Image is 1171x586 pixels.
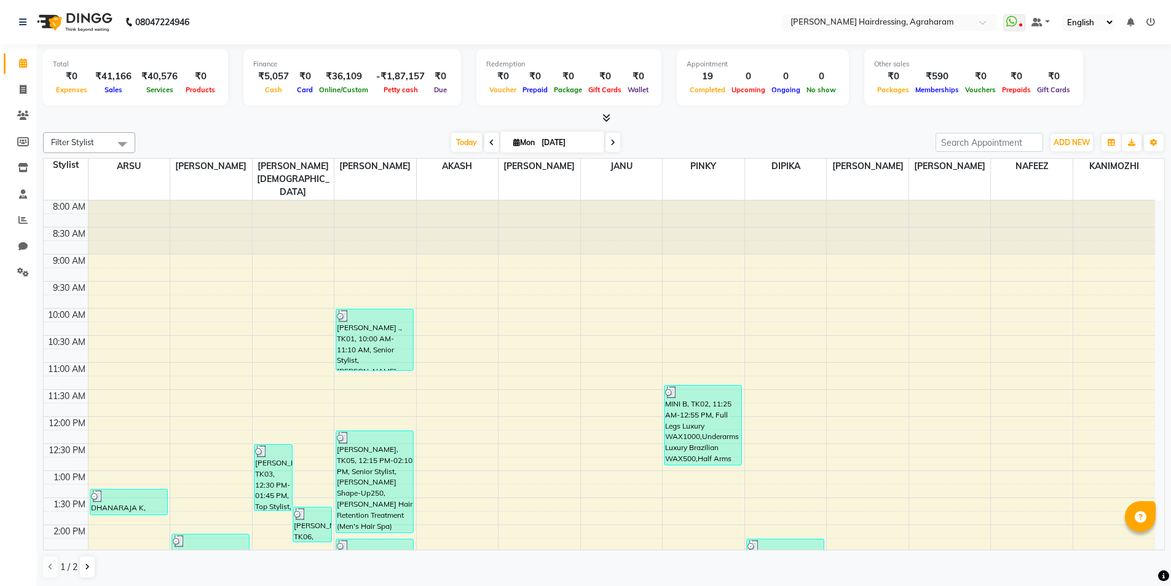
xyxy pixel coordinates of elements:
[53,69,90,84] div: ₹0
[999,85,1034,94] span: Prepaids
[183,85,218,94] span: Products
[962,69,999,84] div: ₹0
[1051,134,1093,151] button: ADD NEW
[46,417,88,430] div: 12:00 PM
[90,69,136,84] div: ₹41,166
[101,85,125,94] span: Sales
[912,85,962,94] span: Memberships
[687,59,839,69] div: Appointment
[316,69,371,84] div: ₹36,109
[625,69,652,84] div: ₹0
[486,69,519,84] div: ₹0
[585,69,625,84] div: ₹0
[136,69,183,84] div: ₹40,576
[874,69,912,84] div: ₹0
[663,159,744,174] span: PINKY
[336,431,413,533] div: [PERSON_NAME], TK05, 12:15 PM-02:10 PM, Senior Stylist,[PERSON_NAME] Shape-Up250,[PERSON_NAME] Ha...
[1119,537,1159,574] iframe: chat widget
[999,69,1034,84] div: ₹0
[51,525,88,538] div: 2:00 PM
[170,159,252,174] span: [PERSON_NAME]
[936,133,1043,152] input: Search Appointment
[46,444,88,457] div: 12:30 PM
[486,59,652,69] div: Redemption
[519,85,551,94] span: Prepaid
[451,133,482,152] span: Today
[625,85,652,94] span: Wallet
[803,85,839,94] span: No show
[334,159,416,174] span: [PERSON_NAME]
[253,159,334,200] span: [PERSON_NAME][DEMOGRAPHIC_DATA]
[551,69,585,84] div: ₹0
[664,386,741,465] div: MINI B, TK02, 11:25 AM-12:55 PM, Full Legs Luxury WAX1000,Underarms Luxury Brazilian WAX500,Half ...
[371,69,430,84] div: -₹1,87,157
[336,309,413,370] div: [PERSON_NAME] ., TK01, 10:00 AM-11:10 AM, Senior Stylist,[PERSON_NAME] Shape-Up250
[51,498,88,511] div: 1:30 PM
[53,85,90,94] span: Expenses
[1034,69,1073,84] div: ₹0
[430,69,451,84] div: ₹0
[50,255,88,267] div: 9:00 AM
[45,390,88,403] div: 11:30 AM
[827,159,909,174] span: [PERSON_NAME]
[486,85,519,94] span: Voucher
[45,363,88,376] div: 11:00 AM
[51,137,94,147] span: Filter Stylist
[53,59,218,69] div: Total
[431,85,450,94] span: Due
[581,159,663,174] span: JANU
[294,85,316,94] span: Card
[1073,159,1155,174] span: KANIMOZHI
[728,69,768,84] div: 0
[45,336,88,349] div: 10:30 AM
[135,5,189,39] b: 08047224946
[499,159,580,174] span: [PERSON_NAME]
[687,85,728,94] span: Completed
[89,159,170,174] span: ARSU
[90,489,167,515] div: DHANARAJA K, TK04, 01:20 PM-01:50 PM, Regular Shave150
[803,69,839,84] div: 0
[183,69,218,84] div: ₹0
[45,309,88,322] div: 10:00 AM
[294,69,316,84] div: ₹0
[768,69,803,84] div: 0
[909,159,991,174] span: [PERSON_NAME]
[874,85,912,94] span: Packages
[745,159,827,174] span: DIPIKA
[728,85,768,94] span: Upcoming
[51,471,88,484] div: 1:00 PM
[31,5,116,39] img: logo
[336,539,413,573] div: [PERSON_NAME] ., TK07, 02:15 PM-02:55 PM, Senior Stylist
[44,159,88,172] div: Stylist
[962,85,999,94] span: Vouchers
[50,282,88,295] div: 9:30 AM
[254,445,293,510] div: [PERSON_NAME], TK03, 12:30 PM-01:45 PM, Top Stylist,[PERSON_NAME] Shape-Up250
[874,59,1073,69] div: Other sales
[519,69,551,84] div: ₹0
[262,85,285,94] span: Cash
[991,159,1073,174] span: NAFEEZ
[60,561,77,574] span: 1 / 2
[253,59,451,69] div: Finance
[1034,85,1073,94] span: Gift Cards
[417,159,499,174] span: AKASH
[538,133,599,152] input: 2025-09-01
[143,85,176,94] span: Services
[380,85,421,94] span: Petty cash
[510,138,538,147] span: Mon
[687,69,728,84] div: 19
[253,69,294,84] div: ₹5,057
[585,85,625,94] span: Gift Cards
[316,85,371,94] span: Online/Custom
[912,69,962,84] div: ₹590
[50,228,88,240] div: 8:30 AM
[768,85,803,94] span: Ongoing
[551,85,585,94] span: Package
[50,200,88,213] div: 8:00 AM
[1054,138,1090,147] span: ADD NEW
[293,507,331,542] div: [PERSON_NAME], TK06, 01:40 PM-02:20 PM, Senior Stylist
